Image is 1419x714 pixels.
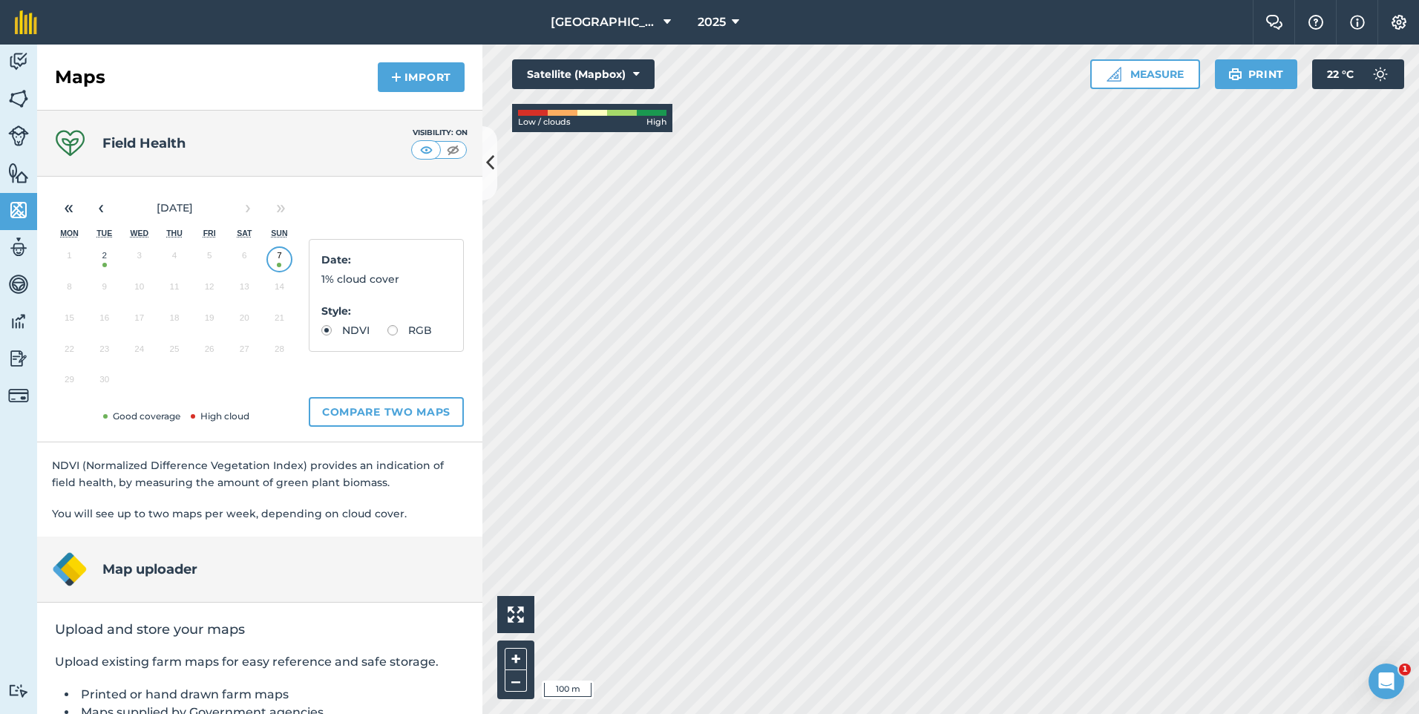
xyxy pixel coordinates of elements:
button: – [505,670,527,692]
img: Ruler icon [1107,67,1121,82]
img: svg+xml;base64,PHN2ZyB4bWxucz0iaHR0cDovL3d3dy53My5vcmcvMjAwMC9zdmciIHdpZHRoPSIxOSIgaGVpZ2h0PSIyNC... [1228,65,1242,83]
span: 2025 [698,13,726,31]
button: 1 September 2025 [52,243,87,275]
img: svg+xml;base64,PHN2ZyB4bWxucz0iaHR0cDovL3d3dy53My5vcmcvMjAwMC9zdmciIHdpZHRoPSI1MCIgaGVpZ2h0PSI0MC... [444,143,462,157]
img: svg+xml;base64,PHN2ZyB4bWxucz0iaHR0cDovL3d3dy53My5vcmcvMjAwMC9zdmciIHdpZHRoPSI1NiIgaGVpZ2h0PSI2MC... [8,199,29,221]
button: 21 September 2025 [262,306,297,337]
img: svg+xml;base64,PD94bWwgdmVyc2lvbj0iMS4wIiBlbmNvZGluZz0idXRmLTgiPz4KPCEtLSBHZW5lcmF0b3I6IEFkb2JlIE... [8,347,29,370]
button: [DATE] [117,191,232,224]
button: 17 September 2025 [122,306,157,337]
p: 1% cloud cover [321,271,451,287]
button: 20 September 2025 [227,306,262,337]
button: Satellite (Mapbox) [512,59,655,89]
button: 22 September 2025 [52,337,87,368]
img: svg+xml;base64,PD94bWwgdmVyc2lvbj0iMS4wIiBlbmNvZGluZz0idXRmLTgiPz4KPCEtLSBHZW5lcmF0b3I6IEFkb2JlIE... [8,310,29,333]
button: « [52,191,85,224]
button: 5 September 2025 [192,243,227,275]
abbr: Monday [60,229,79,238]
img: svg+xml;base64,PHN2ZyB4bWxucz0iaHR0cDovL3d3dy53My5vcmcvMjAwMC9zdmciIHdpZHRoPSI1MCIgaGVpZ2h0PSI0MC... [417,143,436,157]
img: svg+xml;base64,PHN2ZyB4bWxucz0iaHR0cDovL3d3dy53My5vcmcvMjAwMC9zdmciIHdpZHRoPSI1NiIgaGVpZ2h0PSI2MC... [8,162,29,184]
img: A cog icon [1390,15,1408,30]
img: svg+xml;base64,PHN2ZyB4bWxucz0iaHR0cDovL3d3dy53My5vcmcvMjAwMC9zdmciIHdpZHRoPSIxNCIgaGVpZ2h0PSIyNC... [391,68,402,86]
button: 16 September 2025 [87,306,122,337]
abbr: Wednesday [131,229,149,238]
button: Print [1215,59,1298,89]
img: svg+xml;base64,PHN2ZyB4bWxucz0iaHR0cDovL3d3dy53My5vcmcvMjAwMC9zdmciIHdpZHRoPSIxNyIgaGVpZ2h0PSIxNy... [1350,13,1365,31]
button: 7 September 2025 [262,243,297,275]
span: Good coverage [100,410,180,422]
span: 1 [1399,664,1411,675]
button: 28 September 2025 [262,337,297,368]
button: 4 September 2025 [157,243,191,275]
button: 13 September 2025 [227,275,262,306]
strong: Date : [321,253,351,266]
span: [GEOGRAPHIC_DATA][PERSON_NAME] [551,13,658,31]
img: svg+xml;base64,PD94bWwgdmVyc2lvbj0iMS4wIiBlbmNvZGluZz0idXRmLTgiPz4KPCEtLSBHZW5lcmF0b3I6IEFkb2JlIE... [8,385,29,406]
button: 25 September 2025 [157,337,191,368]
strong: Style : [321,304,351,318]
label: RGB [387,325,432,335]
li: Printed or hand drawn farm maps [77,686,465,704]
h4: Field Health [102,133,186,154]
button: Measure [1090,59,1200,89]
img: svg+xml;base64,PD94bWwgdmVyc2lvbj0iMS4wIiBlbmNvZGluZz0idXRmLTgiPz4KPCEtLSBHZW5lcmF0b3I6IEFkb2JlIE... [8,50,29,73]
abbr: Thursday [166,229,183,238]
img: Two speech bubbles overlapping with the left bubble in the forefront [1265,15,1283,30]
button: ‹ [85,191,117,224]
abbr: Saturday [237,229,252,238]
img: svg+xml;base64,PD94bWwgdmVyc2lvbj0iMS4wIiBlbmNvZGluZz0idXRmLTgiPz4KPCEtLSBHZW5lcmF0b3I6IEFkb2JlIE... [8,125,29,146]
abbr: Friday [203,229,216,238]
img: Map uploader logo [52,551,88,587]
button: 15 September 2025 [52,306,87,337]
span: High [646,116,666,129]
p: NDVI (Normalized Difference Vegetation Index) provides an indication of field health, by measurin... [52,457,468,491]
iframe: Intercom live chat [1369,664,1404,699]
img: svg+xml;base64,PD94bWwgdmVyc2lvbj0iMS4wIiBlbmNvZGluZz0idXRmLTgiPz4KPCEtLSBHZW5lcmF0b3I6IEFkb2JlIE... [1366,59,1395,89]
button: 11 September 2025 [157,275,191,306]
h2: Upload and store your maps [55,620,465,638]
img: svg+xml;base64,PD94bWwgdmVyc2lvbj0iMS4wIiBlbmNvZGluZz0idXRmLTgiPz4KPCEtLSBHZW5lcmF0b3I6IEFkb2JlIE... [8,273,29,295]
p: You will see up to two maps per week, depending on cloud cover. [52,505,468,522]
span: Low / clouds [518,116,571,129]
button: 9 September 2025 [87,275,122,306]
button: 27 September 2025 [227,337,262,368]
span: [DATE] [157,201,193,214]
button: » [264,191,297,224]
button: 30 September 2025 [87,367,122,399]
img: svg+xml;base64,PHN2ZyB4bWxucz0iaHR0cDovL3d3dy53My5vcmcvMjAwMC9zdmciIHdpZHRoPSI1NiIgaGVpZ2h0PSI2MC... [8,88,29,110]
img: svg+xml;base64,PD94bWwgdmVyc2lvbj0iMS4wIiBlbmNvZGluZz0idXRmLTgiPz4KPCEtLSBHZW5lcmF0b3I6IEFkb2JlIE... [8,236,29,258]
h4: Map uploader [102,559,197,580]
button: 26 September 2025 [192,337,227,368]
button: 22 °C [1312,59,1404,89]
button: 2 September 2025 [87,243,122,275]
button: Compare two maps [309,397,464,427]
button: 23 September 2025 [87,337,122,368]
button: › [232,191,264,224]
button: 24 September 2025 [122,337,157,368]
button: 6 September 2025 [227,243,262,275]
abbr: Tuesday [96,229,112,238]
button: 12 September 2025 [192,275,227,306]
h2: Maps [55,65,105,89]
button: Import [378,62,465,92]
button: 18 September 2025 [157,306,191,337]
label: NDVI [321,325,370,335]
abbr: Sunday [271,229,287,238]
img: Four arrows, one pointing top left, one top right, one bottom right and the last bottom left [508,606,524,623]
img: A question mark icon [1307,15,1325,30]
button: + [505,648,527,670]
button: 10 September 2025 [122,275,157,306]
img: svg+xml;base64,PD94bWwgdmVyc2lvbj0iMS4wIiBlbmNvZGluZz0idXRmLTgiPz4KPCEtLSBHZW5lcmF0b3I6IEFkb2JlIE... [8,684,29,698]
p: Upload existing farm maps for easy reference and safe storage. [55,653,465,671]
button: 3 September 2025 [122,243,157,275]
span: High cloud [188,410,249,422]
button: 19 September 2025 [192,306,227,337]
img: fieldmargin Logo [15,10,37,34]
button: 29 September 2025 [52,367,87,399]
button: 8 September 2025 [52,275,87,306]
button: 14 September 2025 [262,275,297,306]
div: Visibility: On [411,127,468,139]
span: 22 ° C [1327,59,1354,89]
